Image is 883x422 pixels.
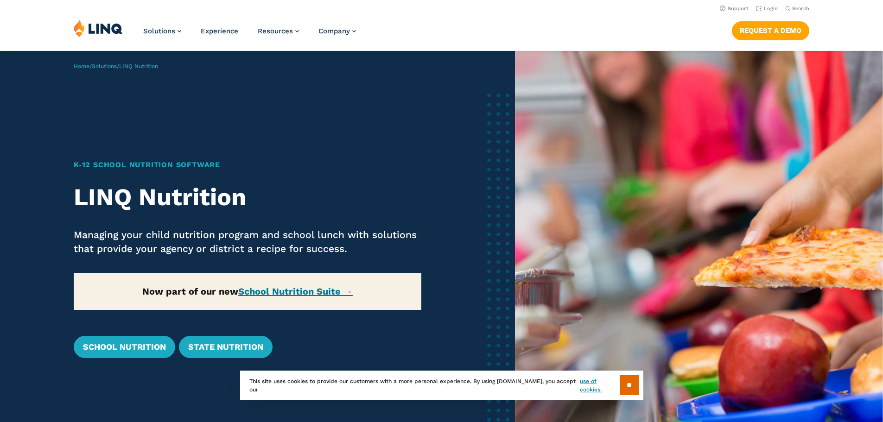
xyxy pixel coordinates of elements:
[756,6,778,12] a: Login
[74,183,246,211] strong: LINQ Nutrition
[143,27,181,35] a: Solutions
[74,228,422,256] p: Managing your child nutrition program and school lunch with solutions that provide your agency or...
[119,63,158,69] span: LINQ Nutrition
[785,5,809,12] button: Open Search Bar
[732,19,809,40] nav: Button Navigation
[732,21,809,40] a: Request a Demo
[240,371,643,400] div: This site uses cookies to provide our customers with a more personal experience. By using [DOMAIN...
[179,336,273,358] a: State Nutrition
[720,6,749,12] a: Support
[580,377,619,394] a: use of cookies.
[143,27,175,35] span: Solutions
[143,19,356,50] nav: Primary Navigation
[142,286,353,297] strong: Now part of our new
[258,27,293,35] span: Resources
[74,336,175,358] a: School Nutrition
[201,27,238,35] a: Experience
[318,27,356,35] a: Company
[74,63,89,69] a: Home
[92,63,117,69] a: Solutions
[74,63,158,69] span: / /
[74,159,422,170] h1: K‑12 School Nutrition Software
[238,286,353,297] a: School Nutrition Suite →
[74,19,123,37] img: LINQ | K‑12 Software
[258,27,299,35] a: Resources
[318,27,350,35] span: Company
[792,6,809,12] span: Search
